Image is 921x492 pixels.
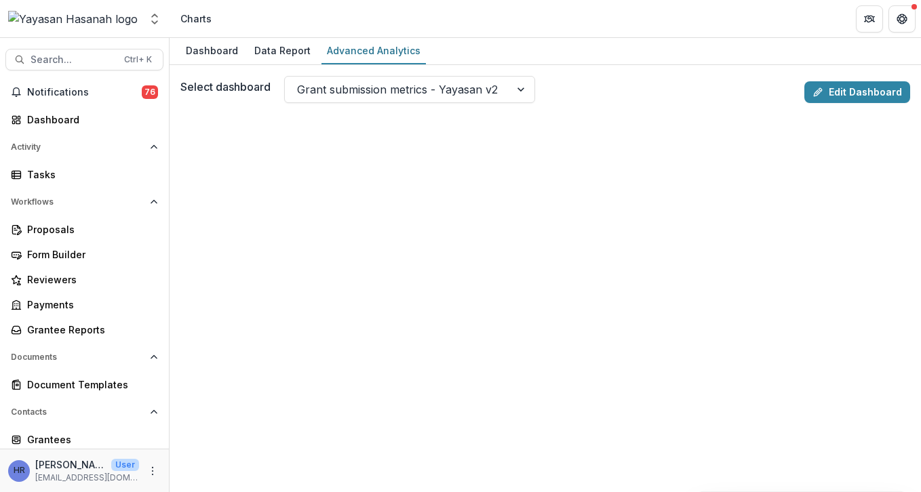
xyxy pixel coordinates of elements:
div: Reviewers [27,272,153,287]
div: Document Templates [27,377,153,392]
div: Charts [180,12,212,26]
div: Advanced Analytics [321,41,426,60]
a: Grantee Reports [5,319,163,341]
div: Dashboard [27,112,153,127]
span: 76 [142,85,158,99]
a: Dashboard [5,108,163,131]
button: Open Activity [5,136,163,158]
button: Partners [856,5,883,33]
div: Proposals [27,222,153,237]
a: Form Builder [5,243,163,266]
div: Form Builder [27,247,153,262]
a: Tasks [5,163,163,186]
span: Contacts [11,407,144,417]
div: Payments [27,298,153,312]
a: Document Templates [5,373,163,396]
img: Yayasan Hasanah logo [8,11,138,27]
a: Reviewers [5,268,163,291]
a: Data Report [249,38,316,64]
button: Search... [5,49,163,70]
div: Tasks [27,167,153,182]
a: Advanced Analytics [321,38,426,64]
div: Ctrl + K [121,52,155,67]
span: Activity [11,142,144,152]
button: Notifications76 [5,81,163,103]
a: Payments [5,293,163,316]
nav: breadcrumb [175,9,217,28]
div: Grantee Reports [27,323,153,337]
div: Data Report [249,41,316,60]
p: User [111,459,139,471]
button: Open Documents [5,346,163,368]
a: Dashboard [180,38,243,64]
button: Get Help [888,5,916,33]
p: [EMAIL_ADDRESS][DOMAIN_NAME] [35,472,139,484]
span: Workflows [11,197,144,207]
label: Select dashboard [180,79,271,95]
a: Proposals [5,218,163,241]
div: Dashboard [180,41,243,60]
button: Open Workflows [5,191,163,213]
div: Grantees [27,432,153,447]
p: [PERSON_NAME] [35,457,106,472]
a: Grantees [5,428,163,451]
div: Hanis Anissa binti Abd Rafar [14,466,25,475]
button: Open entity switcher [145,5,164,33]
span: Documents [11,352,144,362]
span: Search... [31,54,116,66]
a: Edit Dashboard [804,81,910,103]
button: More [144,463,161,479]
button: Open Contacts [5,401,163,423]
span: Notifications [27,87,142,98]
